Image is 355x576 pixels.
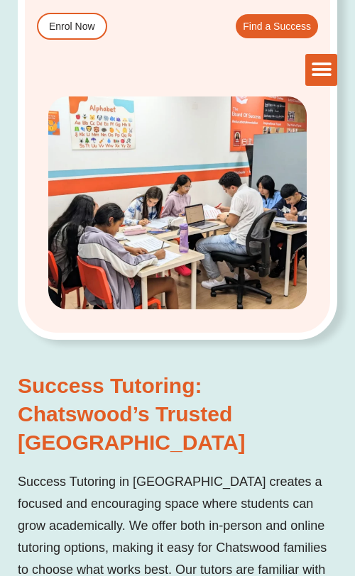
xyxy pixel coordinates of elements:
iframe: Chat Widget [111,416,355,576]
h2: Success Tutoring: Chatswood’s Trusted [GEOGRAPHIC_DATA] [18,372,337,457]
a: Enrol Now [37,13,107,40]
a: Find a Success [236,14,318,38]
div: Menu Toggle [305,54,337,86]
span: Find a Success [243,21,311,31]
span: Enrol Now [49,21,95,31]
